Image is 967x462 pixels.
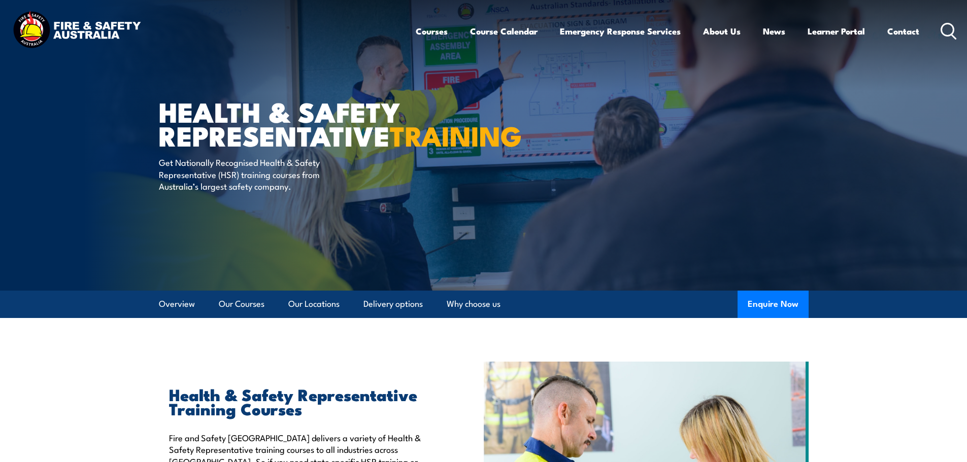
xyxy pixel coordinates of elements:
a: Learner Portal [808,18,865,45]
a: Emergency Response Services [560,18,681,45]
a: Delivery options [363,291,423,317]
a: Our Courses [219,291,264,317]
a: Contact [887,18,919,45]
a: Our Locations [288,291,340,317]
a: About Us [703,18,741,45]
a: Course Calendar [470,18,538,45]
p: Get Nationally Recognised Health & Safety Representative (HSR) training courses from Australia’s ... [159,156,344,192]
h1: Health & Safety Representative [159,99,410,147]
a: Overview [159,291,195,317]
strong: TRAINING [390,114,522,156]
h2: Health & Safety Representative Training Courses [169,387,437,415]
a: Why choose us [447,291,501,317]
button: Enquire Now [738,291,809,318]
a: News [763,18,785,45]
a: Courses [416,18,448,45]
